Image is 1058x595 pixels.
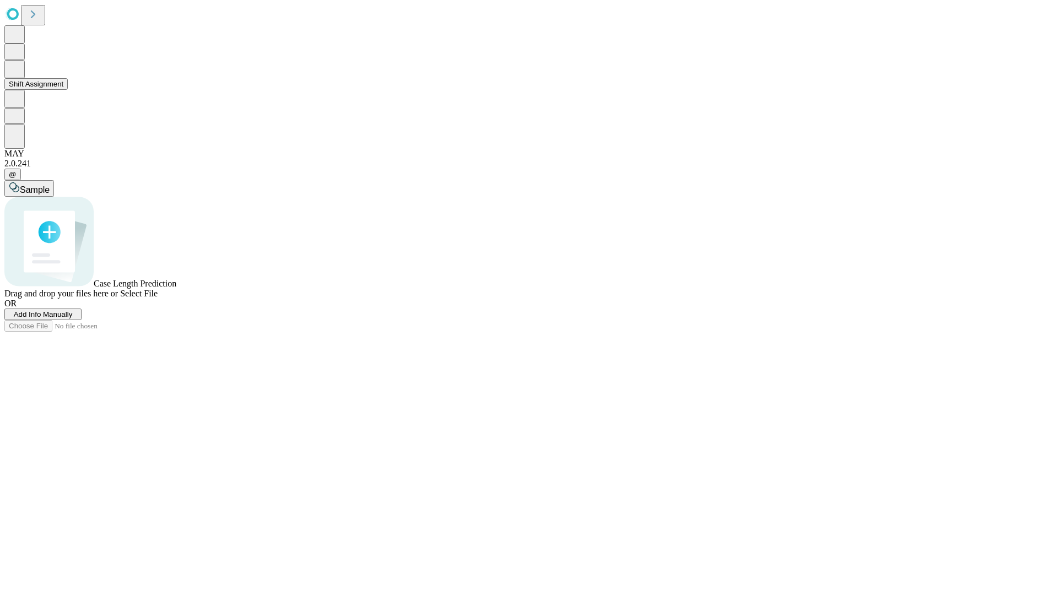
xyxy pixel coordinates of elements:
[20,185,50,194] span: Sample
[4,309,82,320] button: Add Info Manually
[4,169,21,180] button: @
[9,170,17,178] span: @
[120,289,158,298] span: Select File
[4,159,1054,169] div: 2.0.241
[14,310,73,318] span: Add Info Manually
[4,149,1054,159] div: MAY
[4,299,17,308] span: OR
[94,279,176,288] span: Case Length Prediction
[4,289,118,298] span: Drag and drop your files here or
[4,180,54,197] button: Sample
[4,78,68,90] button: Shift Assignment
